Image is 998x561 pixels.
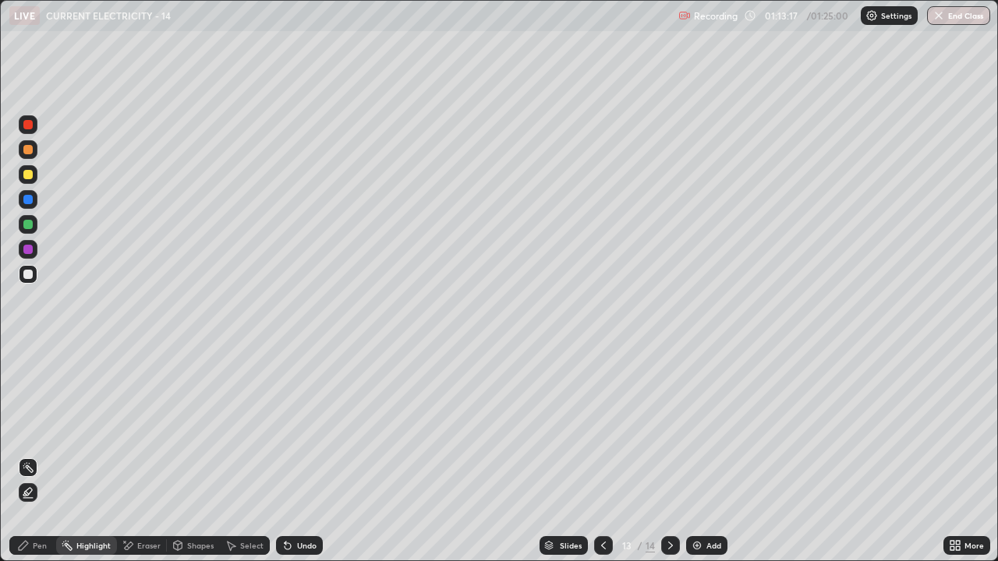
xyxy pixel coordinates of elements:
p: Recording [694,10,738,22]
div: Undo [297,542,317,549]
p: LIVE [14,9,35,22]
div: Slides [560,542,582,549]
img: add-slide-button [691,539,703,552]
div: 14 [646,538,655,552]
p: Settings [881,12,911,19]
div: More [964,542,984,549]
div: Select [240,542,264,549]
div: Shapes [187,542,214,549]
div: / [638,541,642,550]
div: Eraser [137,542,161,549]
img: class-settings-icons [865,9,878,22]
div: Highlight [76,542,111,549]
img: end-class-cross [933,9,945,22]
div: Pen [33,542,47,549]
img: recording.375f2c34.svg [678,9,691,22]
div: Add [706,542,721,549]
p: CURRENT ELECTRICITY - 14 [46,9,171,22]
button: End Class [927,6,990,25]
div: 13 [619,541,635,550]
